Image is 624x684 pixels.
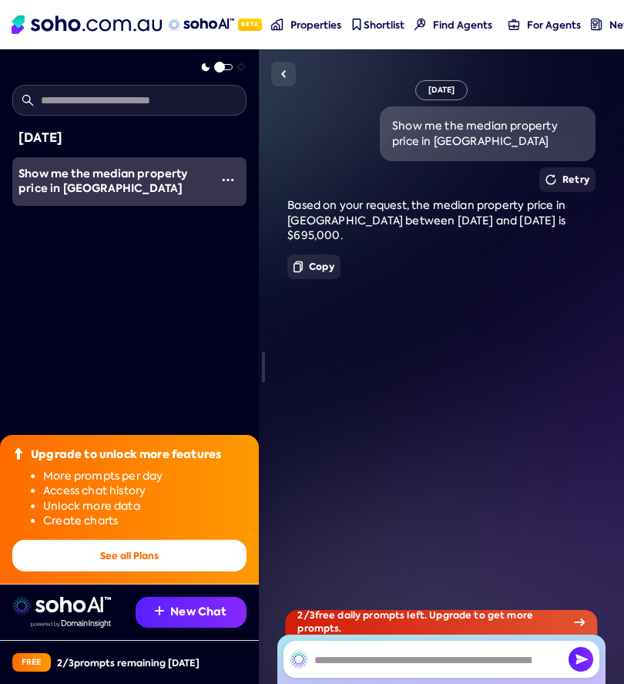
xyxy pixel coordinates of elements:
div: 2 / 3 free daily prompts left. Upgrade to get more prompts. [285,610,597,635]
img: for-agents-nav icon [508,19,520,30]
img: Soho Logo [12,15,162,34]
img: Recommendation icon [155,606,164,615]
img: SohoAI logo black [290,650,308,669]
img: sohoAI logo [168,19,233,31]
img: properties-nav icon [271,19,283,30]
button: Retry [539,167,595,192]
img: Find agents icon [414,19,426,30]
img: Upgrade icon [12,447,25,460]
img: More icon [222,174,234,186]
img: Send icon [569,647,593,672]
div: [DATE] [415,80,468,100]
img: sohoai logo [12,597,111,615]
img: news-nav icon [591,19,602,30]
img: Retry icon [545,174,556,185]
div: 2 / 3 prompts remaining [DATE] [57,656,200,669]
img: Arrow icon [575,618,585,626]
span: Show me the median property price in [GEOGRAPHIC_DATA] [18,166,188,197]
div: Show me the median property price in [GEOGRAPHIC_DATA] [392,119,583,149]
li: More prompts per day [43,469,247,484]
li: Unlock more data [43,499,247,514]
span: Based on your request, the median property price in [GEOGRAPHIC_DATA] between [DATE] and [DATE] i... [287,198,565,242]
div: [DATE] [18,128,240,148]
span: Beta [238,19,262,31]
button: New Chat [136,597,247,628]
button: Copy [287,254,341,279]
div: Free [12,653,51,672]
img: Sidebar toggle icon [274,65,293,83]
span: For Agents [527,19,581,32]
img: Copy icon [294,261,303,273]
button: Send [569,647,593,672]
a: Show me the median property price in [GEOGRAPHIC_DATA] [12,157,210,206]
img: shortlist-nav icon [351,19,362,30]
div: Show me the median property price in Rockingham [18,167,210,197]
span: Find Agents [433,19,492,32]
li: Access chat history [43,484,247,499]
span: Shortlist [364,19,404,32]
img: Data provided by Domain Insight [31,620,111,628]
li: Create charts [43,514,247,529]
button: See all Plans [12,540,247,571]
div: Upgrade to unlock more features [31,447,221,463]
span: Properties [290,19,341,32]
